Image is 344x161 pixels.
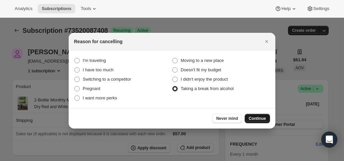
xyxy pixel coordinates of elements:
[181,86,234,91] span: Taking a break from alcohol
[77,4,102,13] button: Tools
[83,77,131,82] span: Switching to a competitor
[216,116,238,121] span: Never mind
[181,58,224,63] span: Moving to a new place
[42,6,71,11] span: Subscriptions
[74,38,122,45] h2: Reason for cancelling
[321,132,337,148] div: Open Intercom Messenger
[81,6,91,11] span: Tools
[15,6,32,11] span: Analytics
[38,4,75,13] button: Subscriptions
[83,58,106,63] span: I'm traveling
[181,77,228,82] span: I didn't enjoy the product
[313,6,329,11] span: Settings
[249,116,266,121] span: Continue
[83,67,114,72] span: I have too much
[181,67,221,72] span: Doesn't fit my budget
[245,114,270,123] button: Continue
[212,114,242,123] button: Never mind
[303,4,333,13] button: Settings
[83,86,100,91] span: Pregnant
[262,37,271,46] button: Close
[83,95,117,100] span: I want more perks
[271,4,301,13] button: Help
[281,6,290,11] span: Help
[11,4,36,13] button: Analytics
